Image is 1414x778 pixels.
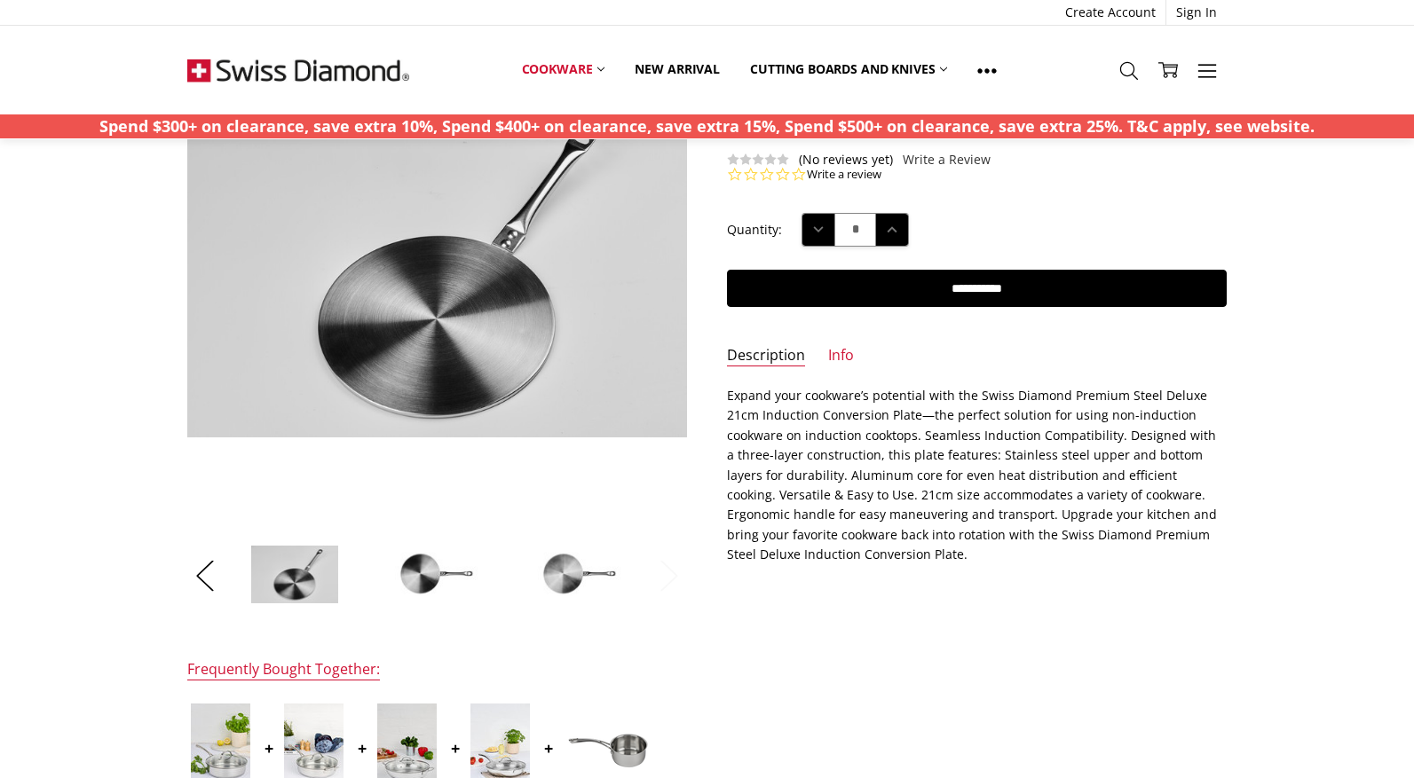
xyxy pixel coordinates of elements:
a: Write a review [807,167,881,183]
div: Frequently Bought Together: [187,660,380,680]
a: Cookware [507,50,620,89]
img: Swiss Diamond Premium Steel DLX 21cm Induction Conversion Plate [393,530,482,619]
a: New arrival [620,50,734,89]
button: Previous [187,548,223,602]
p: Expand your cookware’s potential with the Swiss Diamond Premium Steel Deluxe 21cm Induction Conve... [727,386,1227,565]
a: Cutting boards and knives [735,50,963,89]
label: Quantity: [727,220,782,240]
a: Description [727,346,805,366]
a: Info [828,346,854,366]
img: Free Shipping On Every Order [187,26,409,114]
img: Swiss Diamond Premium Steel DLX 21cm Induction Conversion Plate [250,545,339,605]
a: Write a Review [903,153,991,167]
p: Spend $300+ on clearance, save extra 10%, Spend $400+ on clearance, save extra 15%, Spend $500+ o... [99,114,1315,138]
a: Show All [962,50,1012,90]
span: (No reviews yet) [799,153,893,167]
button: Next [652,548,687,602]
img: Swiss Diamond Premium Steel DLX 21cm Induction Conversion Plate [536,530,625,619]
img: Premium Steel Induction DLX 14cm Milkpan [564,719,652,776]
